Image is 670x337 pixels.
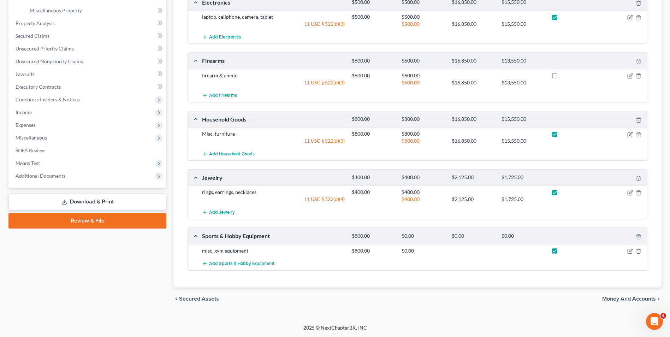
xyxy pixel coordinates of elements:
[16,71,35,77] span: Lawsuits
[16,20,55,26] span: Property Analysis
[448,196,498,203] div: $2,125.00
[198,130,348,137] div: Misc. furniture
[10,17,166,30] a: Property Analysis
[498,58,548,64] div: $13,550.00
[198,79,348,86] div: 11 USC § 522(d)(3)
[173,296,179,302] i: chevron_left
[656,296,662,302] i: chevron_right
[198,116,348,123] div: Household Goods
[209,261,274,267] span: Add Sports & Hobby Equipment
[348,247,398,254] div: $800.00
[398,79,448,86] div: $600.00
[16,135,47,141] span: Miscellaneous
[198,13,348,20] div: laptop, cellphone, camera, tablet
[348,130,398,137] div: $800.00
[198,189,348,196] div: rings, earrings, necklaces
[16,160,40,166] span: Means Test
[348,116,398,123] div: $800.00
[202,257,274,270] button: Add Sports & Hobby Equipment
[498,137,548,144] div: $15,550.00
[498,196,548,203] div: $1,725.00
[198,72,348,79] div: firearm & ammo
[646,313,663,330] iframe: Intercom live chat
[448,174,498,181] div: $2,125.00
[398,196,448,203] div: $400.00
[498,174,548,181] div: $1,725.00
[16,33,49,39] span: Secured Claims
[209,34,241,40] span: Add Electronics
[448,20,498,28] div: $16,850.00
[198,232,348,240] div: Sports & Hobby Equipment
[16,122,36,128] span: Expenses
[202,89,237,102] button: Add Firearms
[660,313,666,319] span: 4
[8,194,166,210] a: Download & Print
[348,58,398,64] div: $600.00
[398,247,448,254] div: $0.00
[398,130,448,137] div: $800.00
[134,324,536,337] div: 2025 © NextChapterBK, INC
[398,137,448,144] div: $800.00
[398,58,448,64] div: $600.00
[448,116,498,123] div: $16,850.00
[16,58,83,64] span: Unsecured Nonpriority Claims
[348,72,398,79] div: $600.00
[173,296,219,302] button: chevron_left Secured Assets
[198,247,348,254] div: misc. gym equipment
[202,147,255,160] button: Add Household Goods
[198,20,348,28] div: 11 USC § 522(d)(3)
[398,72,448,79] div: $600.00
[348,13,398,20] div: $500.00
[10,30,166,42] a: Secured Claims
[398,13,448,20] div: $500.00
[24,4,166,17] a: Miscellaneous Property
[16,109,32,115] span: Income
[448,137,498,144] div: $16,850.00
[16,147,45,153] span: SOFA Review
[202,206,235,219] button: Add Jewelry
[10,81,166,93] a: Executory Contracts
[398,116,448,123] div: $800.00
[498,233,548,240] div: $0.00
[498,20,548,28] div: $15,550.00
[398,189,448,196] div: $400.00
[348,174,398,181] div: $400.00
[16,173,65,179] span: Additional Documents
[348,233,398,240] div: $800.00
[448,233,498,240] div: $0.00
[198,196,348,203] div: 11 USC § 522(d)(4)
[16,46,74,52] span: Unsecured Priority Claims
[198,137,348,144] div: 11 USC § 522(d)(3)
[8,213,166,229] a: Review & File
[448,79,498,86] div: $16,850.00
[348,189,398,196] div: $400.00
[498,79,548,86] div: $13,550.00
[198,174,348,181] div: Jewelry
[398,233,448,240] div: $0.00
[398,20,448,28] div: $500.00
[10,144,166,157] a: SOFA Review
[448,58,498,64] div: $16,850.00
[179,296,219,302] span: Secured Assets
[498,116,548,123] div: $15,550.00
[209,93,237,99] span: Add Firearms
[198,57,348,64] div: Firearms
[602,296,662,302] button: Money and Accounts chevron_right
[202,30,241,43] button: Add Electronics
[16,96,80,102] span: Codebtors Insiders & Notices
[602,296,656,302] span: Money and Accounts
[10,55,166,68] a: Unsecured Nonpriority Claims
[209,151,255,157] span: Add Household Goods
[10,42,166,55] a: Unsecured Priority Claims
[10,68,166,81] a: Lawsuits
[209,209,235,215] span: Add Jewelry
[30,7,82,13] span: Miscellaneous Property
[398,174,448,181] div: $400.00
[16,84,61,90] span: Executory Contracts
